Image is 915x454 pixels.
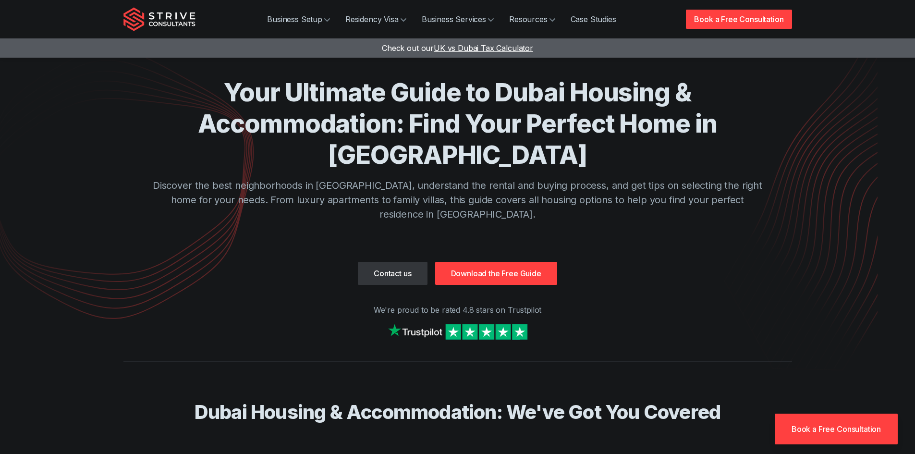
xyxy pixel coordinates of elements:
a: Book a Free Consultation [775,414,898,444]
img: Strive on Trustpilot [386,321,530,342]
a: Business Setup [259,10,338,29]
p: Discover the best neighborhoods in [GEOGRAPHIC_DATA], understand the rental and buying process, a... [150,178,765,221]
a: Case Studies [563,10,624,29]
a: Business Services [414,10,501,29]
span: UK vs Dubai Tax Calculator [434,43,533,53]
h2: Dubai Housing & Accommodation: We've Got You Covered [150,400,765,424]
p: We're proud to be rated 4.8 stars on Trustpilot [123,304,792,316]
a: Book a Free Consultation [686,10,792,29]
img: Strive Consultants [123,7,195,31]
a: Resources [501,10,563,29]
a: Check out ourUK vs Dubai Tax Calculator [382,43,533,53]
a: Download the Free Guide [435,262,557,285]
a: Contact us [358,262,427,285]
a: Residency Visa [338,10,414,29]
h1: Your Ultimate Guide to Dubai Housing & Accommodation: Find Your Perfect Home in [GEOGRAPHIC_DATA] [150,77,765,171]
